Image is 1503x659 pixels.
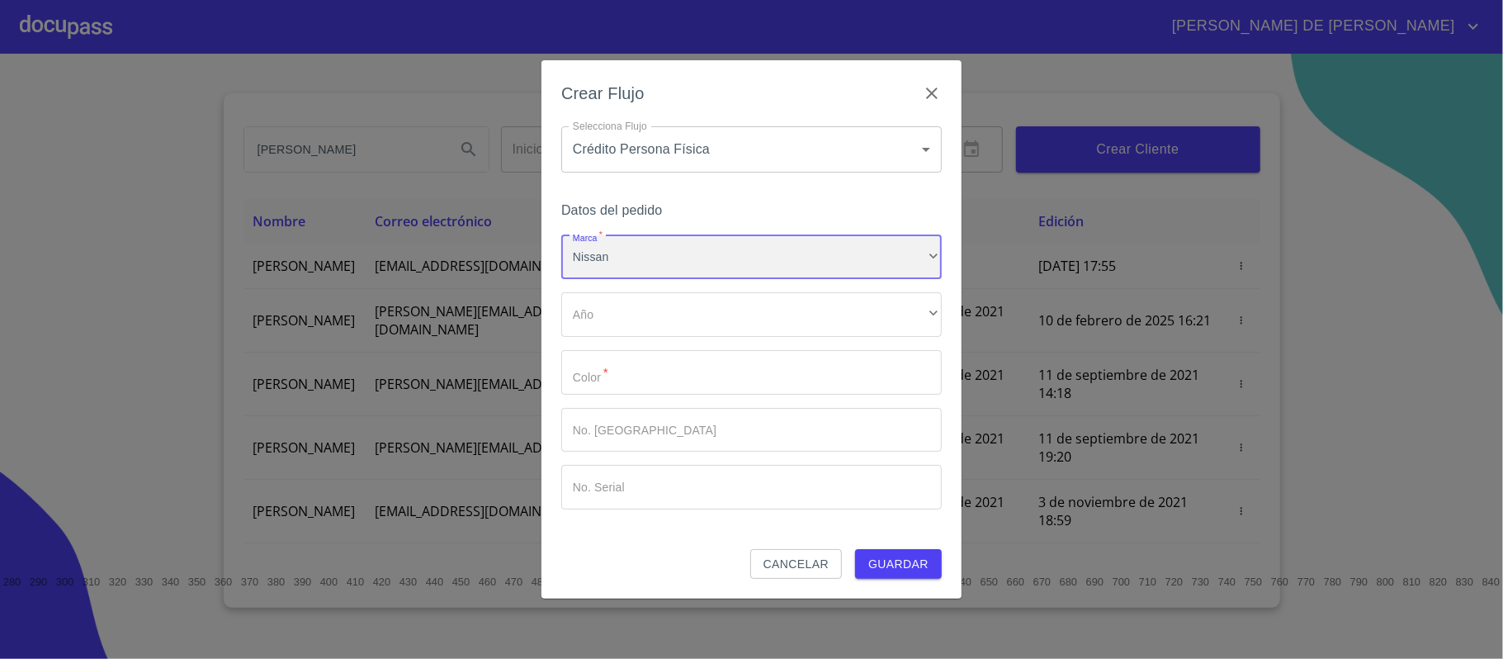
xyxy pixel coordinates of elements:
[561,292,942,337] div: ​
[750,549,842,580] button: Cancelar
[561,199,942,222] h6: Datos del pedido
[868,554,929,575] span: Guardar
[855,549,942,580] button: Guardar
[561,235,942,280] div: Nissan
[763,554,829,575] span: Cancelar
[561,80,645,107] h6: Crear Flujo
[561,126,942,173] div: Crédito Persona Física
